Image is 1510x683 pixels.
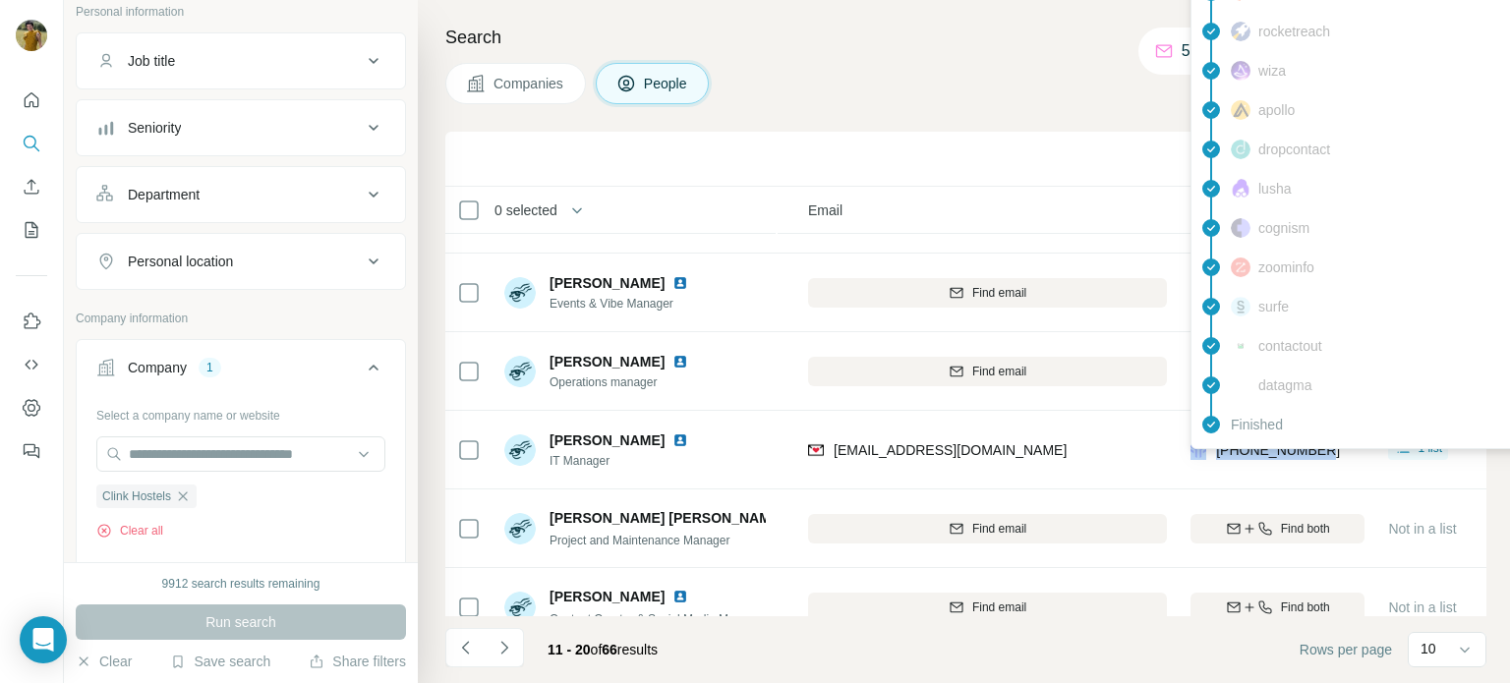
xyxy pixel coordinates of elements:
div: Company [128,358,187,377]
button: Dashboard [16,390,47,426]
span: Find email [972,363,1026,380]
span: 66 [602,642,617,657]
button: Find both [1191,514,1365,543]
span: Find both [1281,598,1330,616]
div: Open Intercom Messenger [20,616,67,663]
img: provider contactout logo [1231,341,1250,351]
button: Share filters [309,652,406,671]
div: Seniority [128,118,181,138]
span: lusha [1258,179,1291,199]
span: Content Creator & Social Media Manager [550,612,765,626]
span: contactout [1258,336,1322,356]
span: zoominfo [1258,257,1314,277]
div: Personal location [128,252,233,271]
img: LinkedIn logo [672,432,688,448]
h4: Search [445,24,1486,51]
button: Quick start [16,83,47,118]
div: Job title [128,51,175,71]
span: [PERSON_NAME] [550,275,665,291]
button: Personal location [77,238,405,285]
img: Avatar [504,277,536,309]
span: [PERSON_NAME] [550,352,665,371]
span: People [644,74,689,93]
img: provider cognism logo [1231,218,1250,238]
img: provider surfe logo [1231,297,1250,316]
button: Find email [808,593,1167,622]
img: provider rocketreach logo [1231,22,1250,41]
button: Find email [808,278,1167,308]
span: rocketreach [1258,22,1330,41]
img: Avatar [504,592,536,623]
p: Personal information [76,3,406,21]
div: Select a company name or website [96,399,385,425]
button: Clear all [96,522,163,540]
img: provider zoominfo logo [1231,257,1250,277]
span: apollo [1258,100,1295,120]
span: Operations manager [550,373,696,391]
span: IT Manager [550,452,696,470]
img: provider apollo logo [1231,100,1250,120]
span: cognism [1258,218,1309,238]
span: of [591,642,603,657]
p: Company information [76,310,406,327]
span: Find email [972,284,1026,302]
div: 1 [199,359,221,376]
span: 11 - 20 [548,642,591,657]
img: Avatar [16,20,47,51]
span: surfe [1258,297,1289,316]
span: datagma [1258,375,1311,395]
div: Department [128,185,200,204]
button: Navigate to previous page [445,628,485,667]
span: Find both [1281,520,1330,538]
span: dropcontact [1258,140,1330,159]
button: Find both [1191,593,1365,622]
span: [PERSON_NAME] [550,430,665,450]
span: [PERSON_NAME] [550,587,665,606]
img: provider findymail logo [808,440,824,460]
button: Seniority [77,104,405,151]
button: Use Surfe API [16,347,47,382]
img: Avatar [504,356,536,387]
span: results [548,642,658,657]
button: Enrich CSV [16,169,47,204]
span: Not in a list [1388,521,1456,537]
p: 10 [1421,639,1436,658]
span: Email [808,200,842,220]
button: Department [77,171,405,218]
img: LinkedIn logo [672,589,688,604]
img: provider dropcontact logo [1231,140,1250,159]
span: Clink Hostels [102,487,171,505]
img: provider datagma logo [1231,375,1250,395]
button: Search [16,126,47,161]
img: LinkedIn logo [672,354,688,370]
span: Events & Vibe Manager [550,295,696,313]
span: Companies [494,74,565,93]
img: LinkedIn logo [672,275,688,291]
img: Avatar [504,513,536,544]
span: wiza [1258,61,1286,81]
img: Avatar [504,434,536,466]
button: Job title [77,37,405,85]
img: provider forager logo [1191,440,1206,460]
button: Feedback [16,433,47,469]
span: Not in a list [1388,599,1456,615]
span: [EMAIL_ADDRESS][DOMAIN_NAME] [834,442,1067,458]
button: Find email [808,357,1167,386]
span: 0 selected [494,200,557,220]
button: Navigate to next page [485,628,524,667]
button: Use Surfe on LinkedIn [16,304,47,339]
span: [PHONE_NUMBER] [1216,442,1340,458]
p: 59,962 [1182,39,1230,63]
span: Finished [1231,415,1283,434]
img: provider wiza logo [1231,61,1250,81]
div: 9912 search results remaining [162,575,320,593]
span: Find email [972,598,1026,616]
button: Company1 [77,344,405,399]
span: Project and Maintenance Manager [550,534,729,547]
span: Find email [972,520,1026,538]
span: [PERSON_NAME] [PERSON_NAME] [550,508,784,528]
button: Find email [808,514,1167,543]
button: Save search [170,652,270,671]
span: Rows per page [1300,640,1392,659]
button: Clear [76,652,132,671]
